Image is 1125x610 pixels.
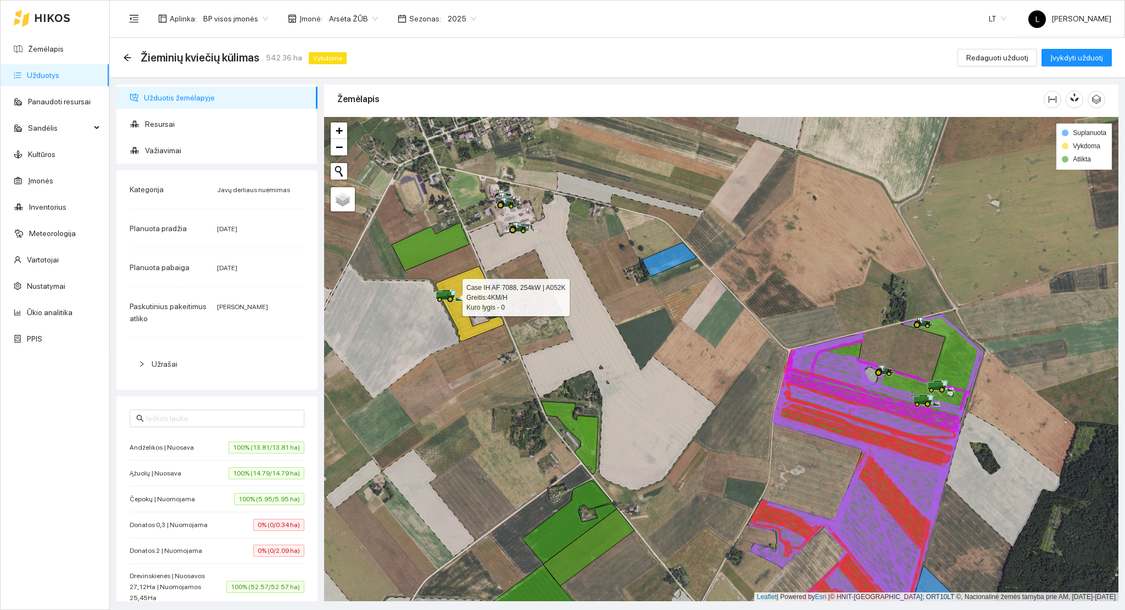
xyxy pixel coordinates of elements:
[130,468,187,479] span: Ąžuolų | Nuosava
[123,8,145,30] button: menu-fold
[141,49,259,66] span: Žieminių kviečių kūlimas
[27,255,59,264] a: Vartotojai
[130,263,190,272] span: Planuota pabaiga
[158,14,167,23] span: layout
[130,519,213,530] span: Donatos 0,3 | Nuomojama
[1073,142,1100,150] span: Vykdoma
[217,225,237,233] span: [DATE]
[130,224,187,233] span: Planuota pradžia
[138,361,145,367] span: right
[27,282,65,290] a: Nustatymai
[331,139,347,155] a: Zoom out
[130,494,201,505] span: Čepokų | Nuomojama
[299,13,322,25] span: Įmonė :
[28,150,55,159] a: Kultūros
[28,176,53,185] a: Įmonės
[217,264,237,272] span: [DATE]
[203,10,268,27] span: BP visos įmonės
[130,545,208,556] span: Donatos 2 | Nuomojama
[329,10,378,27] span: Arsėta ŽŪB
[130,442,199,453] span: Andželikos | Nuosava
[828,593,830,601] span: |
[170,13,197,25] span: Aplinka :
[145,139,309,161] span: Važiavimai
[145,113,309,135] span: Resursai
[226,581,304,593] span: 100% (52.57/52.57 ha)
[253,545,304,557] span: 0% (0/2.09 ha)
[27,308,73,317] a: Ūkio analitika
[136,415,144,422] span: search
[253,519,304,531] span: 0% (0/0.34 ha)
[27,334,42,343] a: PPIS
[27,71,59,80] a: Užduotys
[29,203,66,211] a: Inventorius
[130,302,207,323] span: Paskutinius pakeitimus atliko
[1050,52,1103,64] span: Įvykdyti užduotį
[1035,10,1039,28] span: L
[129,14,139,24] span: menu-fold
[331,122,347,139] a: Zoom in
[229,441,304,454] span: 100% (13.81/13.81 ha)
[754,592,1118,602] div: | Powered by © HNIT-[GEOGRAPHIC_DATA]; ORT10LT ©, Nacionalinė žemės tarnyba prie AM, [DATE]-[DATE]
[130,185,164,194] span: Kategorija
[1042,49,1112,66] button: Įvykdyti užduotį
[398,14,406,23] span: calendar
[144,87,309,109] span: Užduotis žemėlapyje
[757,593,777,601] a: Leaflet
[123,53,132,63] div: Atgal
[234,493,304,505] span: 100% (5.95/5.95 ha)
[29,229,76,238] a: Meteorologija
[331,187,355,211] a: Layers
[1044,91,1061,108] button: column-width
[1044,95,1061,104] span: column-width
[409,13,441,25] span: Sezonas :
[989,10,1006,27] span: LT
[957,49,1037,66] button: Redaguoti užduotį
[130,570,226,603] span: Drevinskienės | Nuosavos 27,12Ha | Nuomojamos 25,45Ha
[229,467,304,479] span: 100% (14.79/14.79 ha)
[123,53,132,62] span: arrow-left
[130,351,304,377] div: Užrašai
[1073,129,1106,137] span: Suplanuota
[28,97,91,106] a: Panaudoti resursai
[966,52,1028,64] span: Redaguoti užduotį
[288,14,297,23] span: shop
[1073,155,1091,163] span: Atlikta
[331,163,347,180] button: Initiate a new search
[1028,14,1111,23] span: [PERSON_NAME]
[266,52,302,64] span: 542.36 ha
[957,53,1037,62] a: Redaguoti užduotį
[309,52,347,64] span: Vykdoma
[28,117,91,139] span: Sandėlis
[336,140,343,154] span: −
[448,10,476,27] span: 2025
[336,124,343,137] span: +
[152,360,177,368] span: Užrašai
[217,186,290,194] span: Javų derliaus nuėmimas
[337,83,1044,115] div: Žemėlapis
[28,44,64,53] a: Žemėlapis
[146,412,298,424] input: Ieškoti lauko
[815,593,827,601] a: Esri
[217,303,268,311] span: [PERSON_NAME]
